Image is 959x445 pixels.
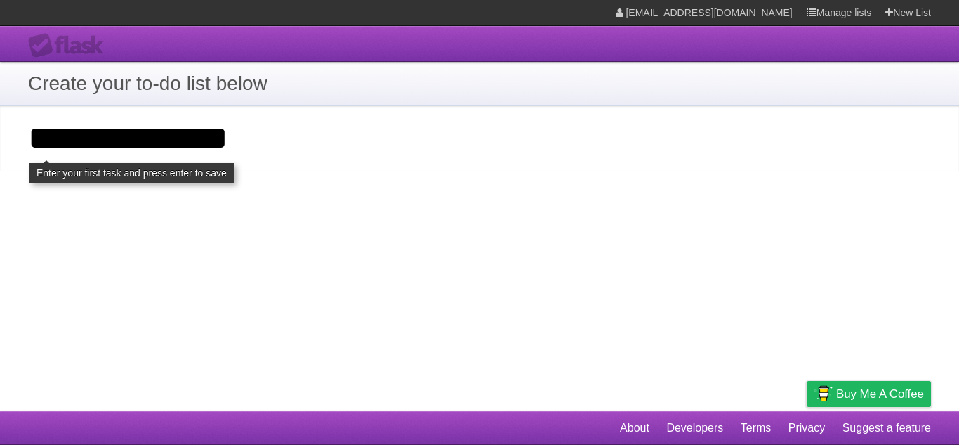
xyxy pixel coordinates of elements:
img: Buy me a coffee [814,382,833,406]
a: Terms [741,415,772,441]
a: Developers [666,415,723,441]
a: Suggest a feature [842,415,931,441]
span: Buy me a coffee [836,382,924,406]
a: Buy me a coffee [807,381,931,407]
h1: Create your to-do list below [28,69,931,98]
a: Privacy [788,415,825,441]
a: About [620,415,649,441]
div: Flask [28,33,112,58]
